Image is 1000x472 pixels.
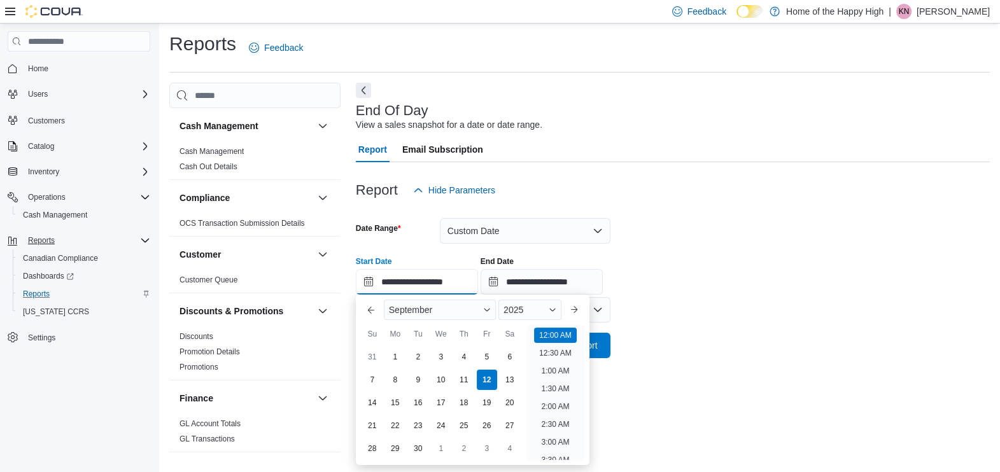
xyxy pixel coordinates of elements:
[18,286,150,302] span: Reports
[23,139,59,154] button: Catalog
[356,269,478,295] input: Press the down key to enter a popover containing a calendar. Press the escape key to close the po...
[23,210,87,220] span: Cash Management
[534,345,577,361] li: 12:30 AM
[28,167,59,177] span: Inventory
[28,333,55,343] span: Settings
[28,64,48,74] span: Home
[500,438,520,459] div: day-4
[356,83,371,98] button: Next
[385,415,405,436] div: day-22
[18,268,150,284] span: Dashboards
[180,392,313,405] button: Finance
[526,325,584,460] ul: Time
[385,324,405,344] div: Mo
[431,438,451,459] div: day-1
[28,141,54,151] span: Catalog
[28,89,48,99] span: Users
[408,347,428,367] div: day-2
[169,416,341,452] div: Finance
[498,300,561,320] div: Button. Open the year selector. 2025 is currently selected.
[477,392,497,413] div: day-19
[180,162,237,171] a: Cash Out Details
[180,146,244,156] span: Cash Management
[23,289,50,299] span: Reports
[3,85,155,103] button: Users
[180,191,313,204] button: Compliance
[180,275,237,285] span: Customer Queue
[385,392,405,413] div: day-15
[23,164,64,179] button: Inventory
[536,381,574,396] li: 1:30 AM
[244,35,308,60] a: Feedback
[356,256,392,267] label: Start Date
[18,251,103,266] a: Canadian Compliance
[180,248,313,261] button: Customer
[500,370,520,390] div: day-13
[786,4,884,19] p: Home of the Happy High
[408,324,428,344] div: Tu
[477,415,497,436] div: day-26
[899,4,910,19] span: KN
[18,268,79,284] a: Dashboards
[896,4,912,19] div: Kristi Nadalin
[180,120,313,132] button: Cash Management
[402,137,483,162] span: Email Subscription
[28,235,55,246] span: Reports
[454,324,474,344] div: Th
[23,113,70,128] a: Customers
[23,253,98,263] span: Canadian Compliance
[593,305,603,315] button: Open list of options
[362,392,383,413] div: day-14
[3,111,155,129] button: Customers
[534,328,577,343] li: 12:00 AM
[477,324,497,344] div: Fr
[3,59,155,78] button: Home
[180,248,221,261] h3: Customer
[454,438,474,459] div: day-2
[180,434,235,443] a: GL Transactions
[389,305,432,315] span: September
[23,233,60,248] button: Reports
[23,61,53,76] a: Home
[264,41,303,54] span: Feedback
[385,347,405,367] div: day-1
[18,304,94,319] a: [US_STATE] CCRS
[180,392,213,405] h3: Finance
[315,190,330,205] button: Compliance
[315,303,330,319] button: Discounts & Promotions
[315,118,330,134] button: Cash Management
[13,285,155,303] button: Reports
[180,120,258,132] h3: Cash Management
[356,103,428,118] h3: End Of Day
[180,331,213,342] span: Discounts
[431,347,451,367] div: day-3
[361,345,521,460] div: September, 2025
[3,137,155,155] button: Catalog
[23,330,60,345] a: Settings
[687,5,726,18] span: Feedback
[564,300,584,320] button: Next month
[384,300,496,320] div: Button. Open the month selector. September is currently selected.
[23,271,74,281] span: Dashboards
[362,324,383,344] div: Su
[169,31,236,57] h1: Reports
[500,347,520,367] div: day-6
[408,415,428,436] div: day-23
[408,177,500,203] button: Hide Parameters
[3,328,155,347] button: Settings
[736,5,763,18] input: Dark Mode
[536,452,574,468] li: 3:30 AM
[169,216,341,236] div: Compliance
[23,87,150,102] span: Users
[180,332,213,341] a: Discounts
[13,249,155,267] button: Canadian Compliance
[362,370,383,390] div: day-7
[408,392,428,413] div: day-16
[169,272,341,293] div: Customer
[18,207,92,223] a: Cash Management
[477,370,497,390] div: day-12
[3,188,155,206] button: Operations
[13,267,155,285] a: Dashboards
[180,419,241,428] a: GL Account Totals
[25,5,83,18] img: Cova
